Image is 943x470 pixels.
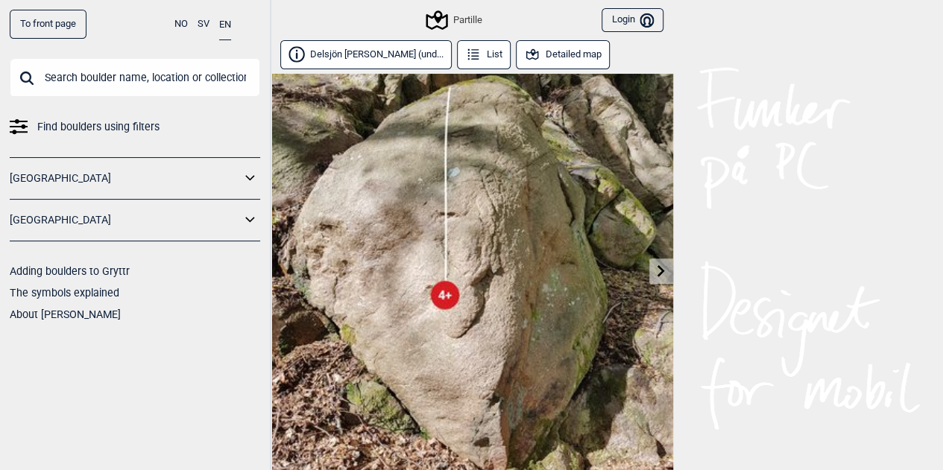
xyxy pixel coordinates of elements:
button: Login [602,8,663,33]
button: EN [219,10,231,40]
a: Adding boulders to Gryttr [10,265,130,277]
a: [GEOGRAPHIC_DATA] [10,168,241,189]
a: To front page [10,10,86,39]
input: Search boulder name, location or collection [10,58,260,97]
button: Delsjön [PERSON_NAME] (und... [280,40,452,69]
a: Find boulders using filters [10,116,260,138]
button: List [457,40,511,69]
a: About [PERSON_NAME] [10,308,121,320]
span: Find boulders using filters [37,116,160,138]
button: NO [174,10,188,39]
button: SV [198,10,209,39]
div: Partille [428,11,482,29]
a: The symbols explained [10,287,119,299]
a: [GEOGRAPHIC_DATA] [10,209,241,231]
button: Detailed map [516,40,611,69]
